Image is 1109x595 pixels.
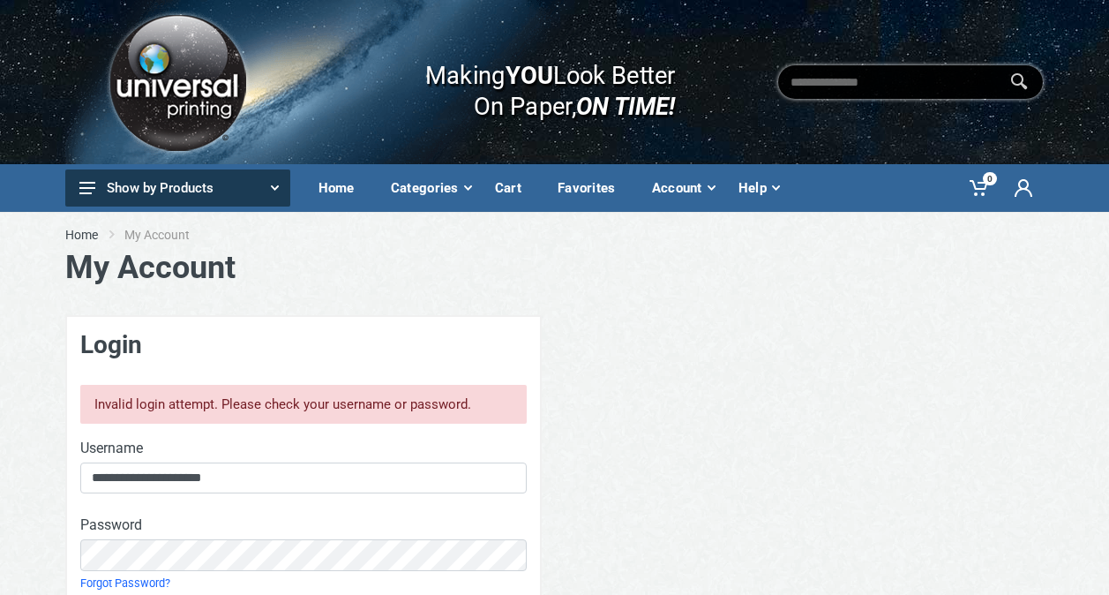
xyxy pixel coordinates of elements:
div: Favorites [545,169,640,207]
div: Invalid login attempt. Please check your username or password. [94,395,513,413]
h3: Login [80,330,527,360]
div: Cart [483,169,545,207]
label: Password [80,515,142,536]
div: Categories [378,169,483,207]
div: Making Look Better On Paper, [391,42,676,122]
label: Username [80,438,143,459]
nav: breadcrumb [65,226,1045,244]
a: 0 [957,164,1002,212]
a: Home [65,226,98,244]
a: Favorites [545,164,640,212]
div: Home [306,169,378,207]
div: Account [640,169,726,207]
h1: My Account [65,249,1045,287]
span: 0 [983,172,997,185]
button: Show by Products [65,169,290,207]
i: ON TIME! [576,91,675,121]
a: Cart [483,164,545,212]
a: Home [306,164,378,212]
img: Logo.png [103,8,251,157]
b: YOU [506,60,553,90]
div: Help [726,169,791,207]
li: My Account [124,226,216,244]
a: Forgot Password? [80,576,170,590]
